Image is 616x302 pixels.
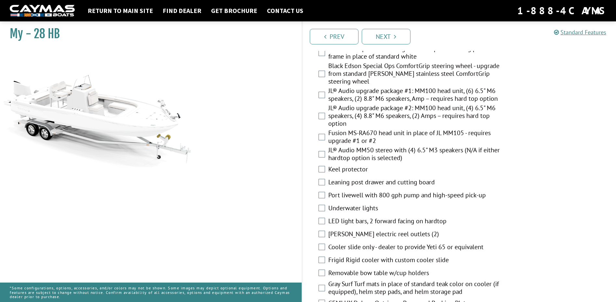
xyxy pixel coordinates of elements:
[328,146,501,163] label: JL® Audio MM50 stereo with (4) 6.5" M3 speakers (N/A if either hardtop option is selected)
[84,6,156,15] a: Return to main site
[328,217,501,226] label: LED light bars, 2 forward facing on hardtop
[328,191,501,201] label: Port livewell with 800 gph pump and high-speed pick-up
[362,29,410,44] a: Next
[328,269,501,278] label: Removable bow table w/cup holders
[328,129,501,146] label: Fusion MS-RA670 head unit in place of JL MM105 - requires upgrade #1 or #2
[328,204,501,214] label: Underwater lights
[328,243,501,252] label: Cooler slide only - dealer to provide Yeti 65 or equivalent
[328,45,501,62] label: Matte Black powder coating on hardtop and leaning post frame in place of standard white
[10,27,285,41] h1: My - 28 HB
[328,280,501,297] label: Gray Surf Turf mats in place of standard teak color on cooler (if equipped), helm step pads, and ...
[328,62,501,87] label: Black Edson Special Ops ComfortGrip steering wheel - upgrade from standard [PERSON_NAME] stainles...
[10,5,75,17] img: white-logo-c9c8dbefe5ff5ceceb0f0178aa75bf4bb51f6bca0971e226c86eb53dfe498488.png
[328,256,501,265] label: Frigid Rigid cooler with custom cooler slide
[264,6,307,15] a: Contact Us
[328,165,501,175] label: Keel protector
[517,4,606,18] div: 1-888-4CAYMAS
[10,283,292,302] p: *Some configurations, options, accessories, and/or colors may not be shown. Some images may depic...
[554,29,606,36] a: Standard Features
[328,104,501,129] label: JL® Audio upgrade package #2: MM100 head unit, (4) 6.5" M6 speakers, (4) 8.8" M6 speakers, (2) Am...
[328,87,501,104] label: JL® Audio upgrade package #1: MM100 head unit, (6) 6.5" M6 speakers, (2) 8.8" M6 speakers, Amp – ...
[208,6,260,15] a: Get Brochure
[159,6,205,15] a: Find Dealer
[328,178,501,188] label: Leaning post drawer and cutting board
[328,230,501,239] label: [PERSON_NAME] electric reel outlets (2)
[310,29,358,44] a: Prev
